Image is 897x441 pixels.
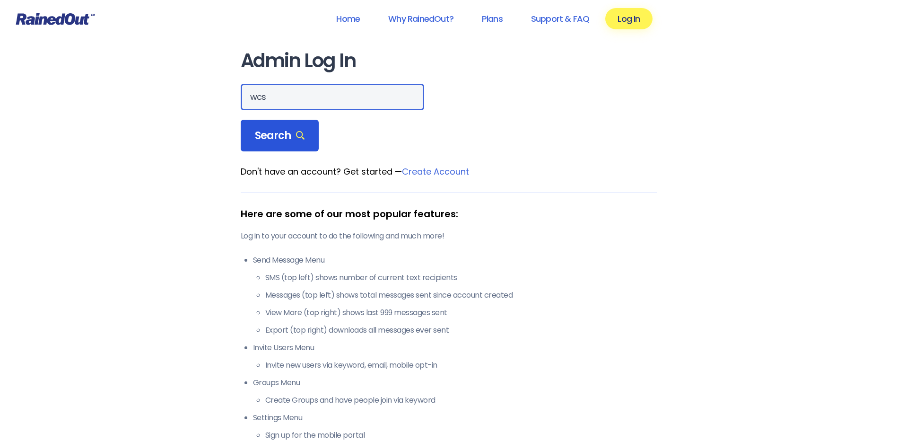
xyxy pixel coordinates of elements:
li: Export (top right) downloads all messages ever sent [265,325,657,336]
li: Groups Menu [253,377,657,406]
a: Support & FAQ [519,8,601,29]
a: Home [324,8,372,29]
li: Invite Users Menu [253,342,657,371]
li: Sign up for the mobile portal [265,430,657,441]
a: Why RainedOut? [376,8,466,29]
li: View More (top right) shows last 999 messages sent [265,307,657,318]
li: Messages (top left) shows total messages sent since account created [265,290,657,301]
a: Create Account [402,166,469,177]
div: Here are some of our most popular features: [241,207,657,221]
li: Create Groups and have people join via keyword [265,395,657,406]
input: Search Orgs… [241,84,424,110]
a: Plans [470,8,515,29]
a: Log In [605,8,652,29]
p: Log in to your account to do the following and much more! [241,230,657,242]
h1: Admin Log In [241,50,657,71]
span: Search [255,129,305,142]
div: Search [241,120,319,152]
li: SMS (top left) shows number of current text recipients [265,272,657,283]
li: Send Message Menu [253,255,657,336]
li: Invite new users via keyword, email, mobile opt-in [265,360,657,371]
